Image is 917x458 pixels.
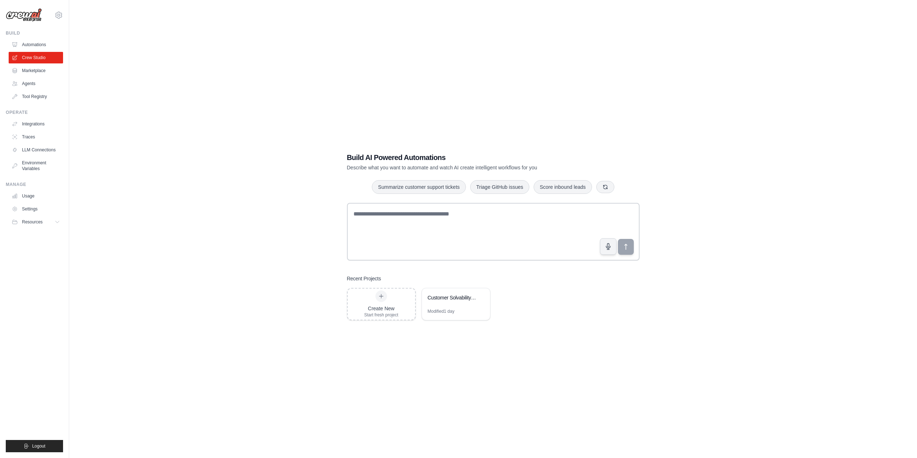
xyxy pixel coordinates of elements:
a: Marketplace [9,65,63,76]
div: Create New [364,305,399,312]
a: LLM Connections [9,144,63,156]
div: Operate [6,110,63,115]
img: Logo [6,8,42,22]
a: Integrations [9,118,63,130]
a: Agents [9,78,63,89]
button: Summarize customer support tickets [372,180,466,194]
button: Resources [9,216,63,228]
button: Get new suggestions [596,181,614,193]
div: Modified 1 day [428,308,455,314]
a: Traces [9,131,63,143]
button: Logout [6,440,63,452]
button: Triage GitHub issues [470,180,529,194]
div: Manage [6,182,63,187]
a: Crew Studio [9,52,63,63]
a: Settings [9,203,63,215]
h1: Build AI Powered Automations [347,152,589,163]
button: Click to speak your automation idea [600,238,616,255]
span: Resources [22,219,43,225]
div: Build [6,30,63,36]
a: Usage [9,190,63,202]
div: Start fresh project [364,312,399,318]
p: Describe what you want to automate and watch AI create intelligent workflows for you [347,164,589,171]
a: Environment Variables [9,157,63,174]
a: Automations [9,39,63,50]
a: Tool Registry [9,91,63,102]
div: Customer Solvability Assessment Automation [428,294,477,301]
span: Logout [32,443,45,449]
button: Score inbound leads [534,180,592,194]
h3: Recent Projects [347,275,381,282]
